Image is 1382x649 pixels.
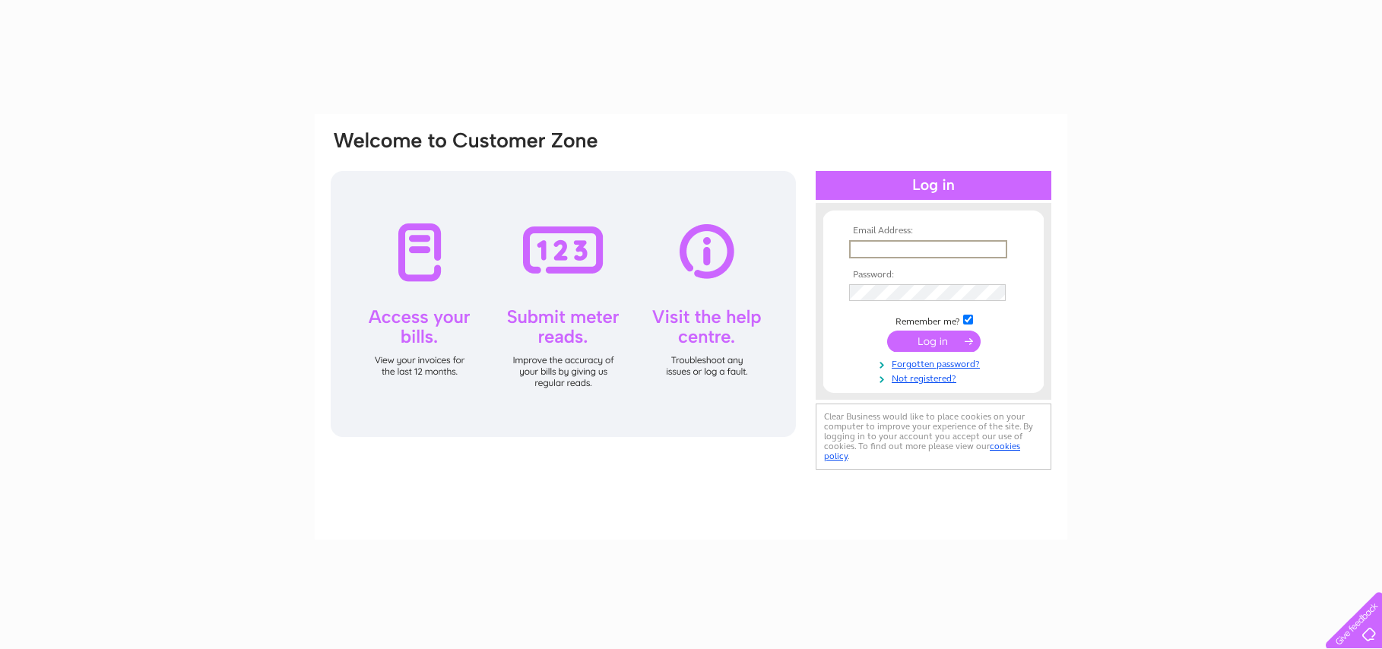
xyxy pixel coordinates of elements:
div: Clear Business would like to place cookies on your computer to improve your experience of the sit... [816,404,1051,470]
input: Submit [887,331,981,352]
a: cookies policy [824,441,1020,461]
a: Not registered? [849,370,1022,385]
th: Password: [845,270,1022,280]
td: Remember me? [845,312,1022,328]
a: Forgotten password? [849,356,1022,370]
th: Email Address: [845,226,1022,236]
